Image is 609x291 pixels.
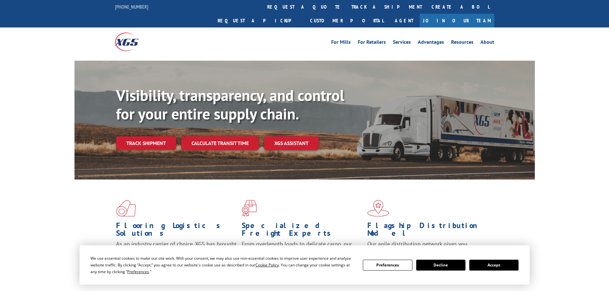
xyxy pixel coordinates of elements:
[367,240,485,255] span: Our agile distribution network gives you nationwide inventory management on demand.
[116,85,344,124] b: Visibility, transparency, and control for your entire supply chain.
[393,40,411,47] a: Services
[242,222,363,240] h1: Specialized Freight Experts
[116,222,237,240] h1: Flooring Logistics Solutions
[367,222,488,240] h1: Flagship Distribution Model
[116,200,136,217] img: xgs-icon-total-supply-chain-intelligence-red
[305,14,388,27] a: Customer Portal
[80,245,530,285] div: Cookie Consent Prompt
[213,14,305,27] a: Request a pickup
[388,14,420,27] a: Agent
[181,136,259,150] a: Calculate transit time
[363,260,412,271] button: Preferences
[90,255,355,275] div: We use essential cookies to make our site work. With your consent, we may also use non-essential ...
[255,262,279,268] span: Cookie Policy
[416,260,465,271] button: Decline
[264,136,319,150] a: XGS ASSISTANT
[358,40,386,47] a: For Retailers
[115,4,148,10] a: [PHONE_NUMBER]
[242,200,257,217] img: xgs-icon-focused-on-flooring-red
[242,240,363,269] p: From overlength loads to delicate cargo, our experienced staff knows the best way to move your fr...
[116,136,176,150] a: Track shipment
[116,240,237,263] span: As an industry carrier of choice, XGS has brought innovation and dedication to flooring logistics...
[127,269,149,274] span: Preferences
[367,200,389,217] img: xgs-icon-flagship-distribution-model-red
[331,40,351,47] a: For Mills
[469,260,519,271] button: Accept
[480,40,494,47] a: About
[420,14,494,27] a: Join Our Team
[451,40,473,47] a: Resources
[418,40,444,47] a: Advantages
